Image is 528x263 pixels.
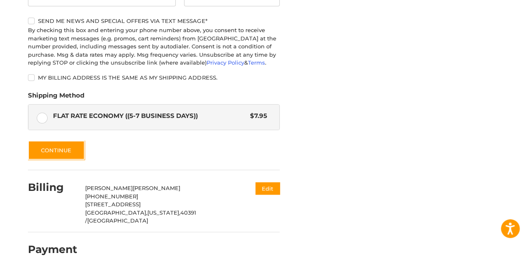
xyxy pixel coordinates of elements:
legend: Shipping Method [28,91,84,104]
span: [PERSON_NAME] [133,185,180,191]
h2: Payment [28,243,77,256]
span: [PHONE_NUMBER] [85,193,138,200]
span: [STREET_ADDRESS] [85,201,141,208]
label: Send me news and special offers via text message* [28,18,280,24]
button: Edit [255,182,280,194]
a: Privacy Policy [207,59,244,66]
span: [GEOGRAPHIC_DATA] [87,217,148,224]
button: Continue [28,140,85,160]
h2: Billing [28,181,77,194]
span: Flat Rate Economy ((5-7 Business Days)) [53,111,246,121]
span: $7.95 [246,111,267,121]
span: [PERSON_NAME] [85,185,133,191]
a: Terms [248,59,265,66]
div: By checking this box and entering your phone number above, you consent to receive marketing text ... [28,26,280,67]
label: My billing address is the same as my shipping address. [28,74,280,81]
span: [GEOGRAPHIC_DATA], [85,209,147,216]
span: [US_STATE], [147,209,180,216]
